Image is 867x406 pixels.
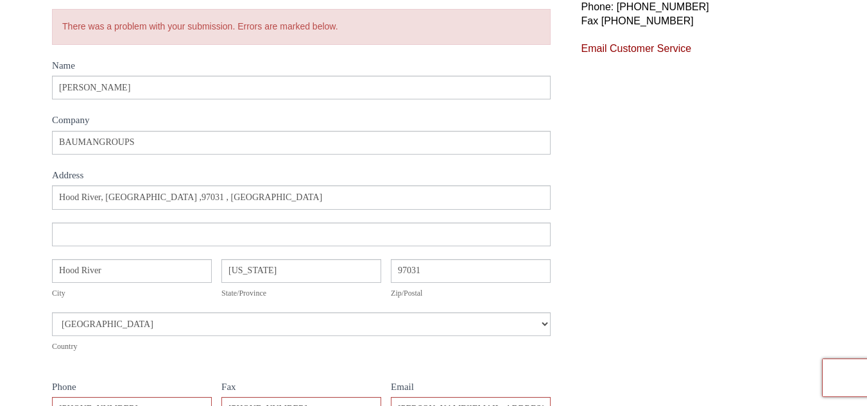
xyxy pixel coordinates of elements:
[391,379,550,398] label: Email
[391,287,550,300] div: Zip/Postal
[52,112,550,131] label: Company
[52,9,551,45] div: There was a problem with your submission. Errors are marked below.
[52,167,550,186] div: Address
[52,340,550,353] div: Country
[52,58,550,76] label: Name
[221,287,381,300] div: State/Province
[52,287,211,300] div: City
[221,379,381,398] label: Fax
[581,43,692,54] a: Email Customer Service
[52,379,211,398] label: Phone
